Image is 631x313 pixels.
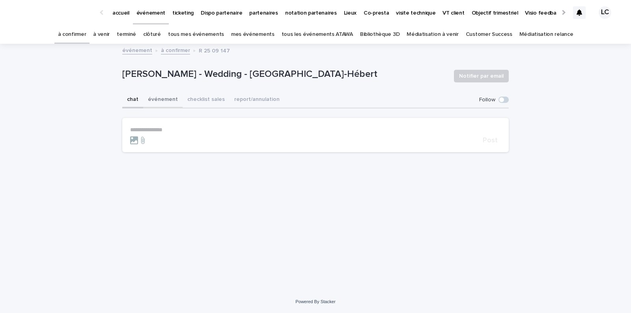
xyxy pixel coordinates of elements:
[161,45,190,54] a: à confirmer
[282,25,353,44] a: tous les événements ATAWA
[454,70,509,82] button: Notifier par email
[466,25,512,44] a: Customer Success
[122,92,143,108] button: chat
[230,92,284,108] button: report/annulation
[16,5,92,20] img: Ls34BcGeRexTGTNfXpUC
[143,25,161,44] a: clôturé
[519,25,573,44] a: Médiatisation relance
[58,25,86,44] a: à confirmer
[117,25,136,44] a: terminé
[231,25,274,44] a: mes événements
[459,72,504,80] span: Notifier par email
[168,25,224,44] a: tous mes événements
[143,92,183,108] button: événement
[360,25,400,44] a: Bibliothèque 3D
[599,6,611,19] div: LC
[199,46,230,54] p: R 25 09 147
[407,25,459,44] a: Médiatisation à venir
[480,137,501,144] button: Post
[483,137,498,144] span: Post
[479,97,495,103] p: Follow
[122,69,448,80] p: [PERSON_NAME] - Wedding - [GEOGRAPHIC_DATA]-Hébert
[93,25,110,44] a: à venir
[295,299,335,304] a: Powered By Stacker
[122,45,152,54] a: événement
[183,92,230,108] button: checklist sales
